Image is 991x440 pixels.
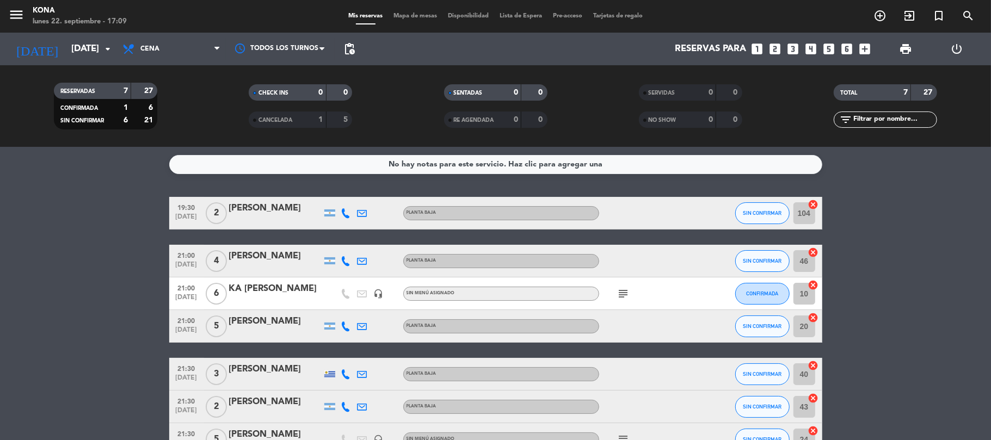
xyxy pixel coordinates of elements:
[547,13,588,19] span: Pre-acceso
[124,104,128,111] strong: 1
[903,89,908,96] strong: 7
[374,289,384,299] i: headset_mic
[808,247,819,258] i: cancel
[951,42,964,55] i: power_settings_new
[173,394,200,407] span: 21:30
[840,42,854,56] i: looks_6
[389,158,602,171] div: No hay notas para este servicio. Haz clic para agregar una
[173,201,200,213] span: 19:30
[173,249,200,261] span: 21:00
[407,291,455,295] span: Sin menú asignado
[206,283,227,305] span: 6
[808,280,819,290] i: cancel
[538,89,545,96] strong: 0
[229,362,322,376] div: [PERSON_NAME]
[733,89,740,96] strong: 0
[932,9,945,22] i: turned_in_not
[804,42,818,56] i: looks_4
[229,314,322,329] div: [PERSON_NAME]
[743,258,781,264] span: SIN CONFIRMAR
[173,427,200,439] span: 21:30
[144,87,155,95] strong: 27
[229,249,322,263] div: [PERSON_NAME]
[899,42,912,55] span: print
[173,294,200,306] span: [DATE]
[343,89,350,96] strong: 0
[852,114,937,126] input: Filtrar por nombre...
[343,42,356,55] span: pending_actions
[735,250,790,272] button: SIN CONFIRMAR
[924,89,934,96] strong: 27
[840,90,857,96] span: TOTAL
[8,37,66,61] i: [DATE]
[903,9,916,22] i: exit_to_app
[343,116,350,123] strong: 5
[173,374,200,387] span: [DATE]
[822,42,836,56] i: looks_5
[144,116,155,124] strong: 21
[229,201,322,215] div: [PERSON_NAME]
[617,287,630,300] i: subject
[173,407,200,419] span: [DATE]
[407,210,436,215] span: PLANTA BAJA
[407,324,436,328] span: PLANTA BAJA
[743,323,781,329] span: SIN CONFIRMAR
[588,13,648,19] span: Tarjetas de regalo
[173,261,200,274] span: [DATE]
[173,326,200,339] span: [DATE]
[743,210,781,216] span: SIN CONFIRMAR
[735,283,790,305] button: CONFIRMADA
[709,89,713,96] strong: 0
[743,404,781,410] span: SIN CONFIRMAR
[743,371,781,377] span: SIN CONFIRMAR
[733,116,740,123] strong: 0
[101,42,114,55] i: arrow_drop_down
[8,7,24,27] button: menu
[735,396,790,418] button: SIN CONFIRMAR
[735,202,790,224] button: SIN CONFIRMAR
[538,116,545,123] strong: 0
[808,312,819,323] i: cancel
[407,404,436,408] span: PLANTA BAJA
[962,9,975,22] i: search
[206,396,227,418] span: 2
[8,7,24,23] i: menu
[858,42,872,56] i: add_box
[33,5,127,16] div: Kona
[124,87,128,95] strong: 7
[808,393,819,404] i: cancel
[808,425,819,436] i: cancel
[388,13,442,19] span: Mapa de mesas
[494,13,547,19] span: Lista de Espera
[675,44,747,54] span: Reservas para
[229,282,322,296] div: KA [PERSON_NAME]
[808,360,819,371] i: cancel
[649,117,676,123] span: NO SHOW
[735,315,790,337] button: SIN CONFIRMAR
[873,9,887,22] i: add_circle_outline
[258,90,288,96] span: CHECK INS
[931,33,983,65] div: LOG OUT
[173,362,200,374] span: 21:30
[206,202,227,224] span: 2
[454,117,494,123] span: RE AGENDADA
[735,363,790,385] button: SIN CONFIRMAR
[319,89,323,96] strong: 0
[839,113,852,126] i: filter_list
[407,258,436,263] span: PLANTA BAJA
[33,16,127,27] div: lunes 22. septiembre - 17:09
[60,89,95,94] span: RESERVADAS
[514,89,518,96] strong: 0
[173,281,200,294] span: 21:00
[343,13,388,19] span: Mis reservas
[229,395,322,409] div: [PERSON_NAME]
[319,116,323,123] strong: 1
[808,199,819,210] i: cancel
[206,250,227,272] span: 4
[173,314,200,326] span: 21:00
[768,42,783,56] i: looks_two
[514,116,518,123] strong: 0
[140,45,159,53] span: Cena
[407,371,436,376] span: PLANTA BAJA
[60,118,104,123] span: SIN CONFIRMAR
